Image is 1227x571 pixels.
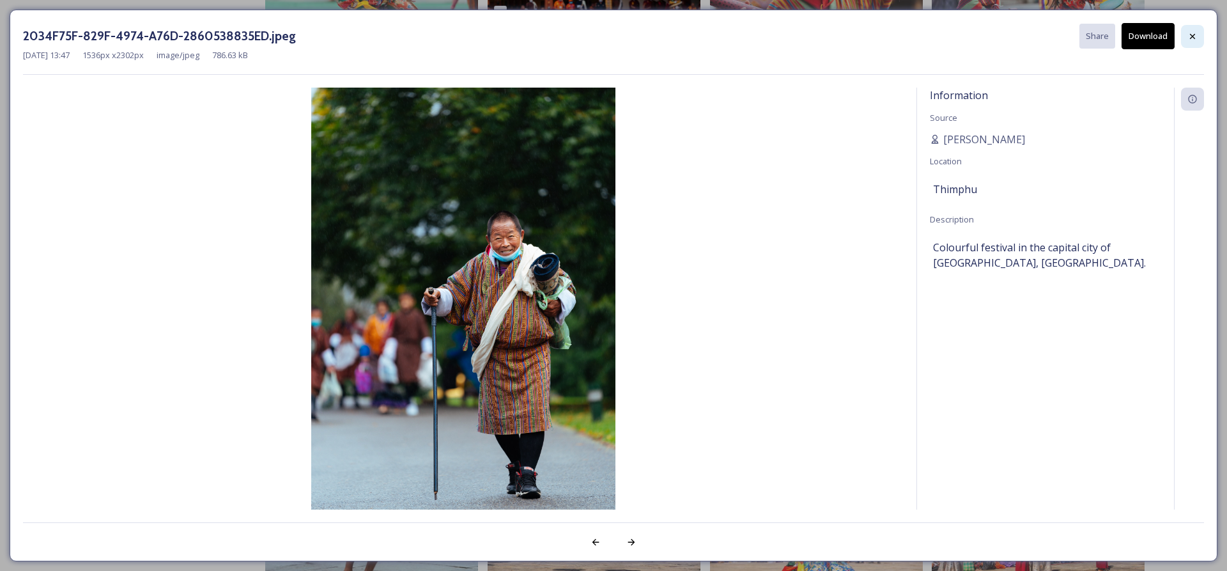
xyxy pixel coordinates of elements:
[933,182,977,197] span: Thimphu
[212,49,248,61] span: 786.63 kB
[930,88,988,102] span: Information
[23,49,70,61] span: [DATE] 13:47
[930,214,974,225] span: Description
[1122,23,1175,49] button: Download
[23,88,904,544] img: 2034F75F-829F-4974-A76D-2860538835ED.jpeg
[23,27,296,45] h3: 2034F75F-829F-4974-A76D-2860538835ED.jpeg
[943,132,1025,147] span: [PERSON_NAME]
[157,49,199,61] span: image/jpeg
[82,49,144,61] span: 1536 px x 2302 px
[1079,24,1115,49] button: Share
[930,155,962,167] span: Location
[933,240,1158,270] span: Colourful festival in the capital city of [GEOGRAPHIC_DATA], [GEOGRAPHIC_DATA].
[930,112,957,123] span: Source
